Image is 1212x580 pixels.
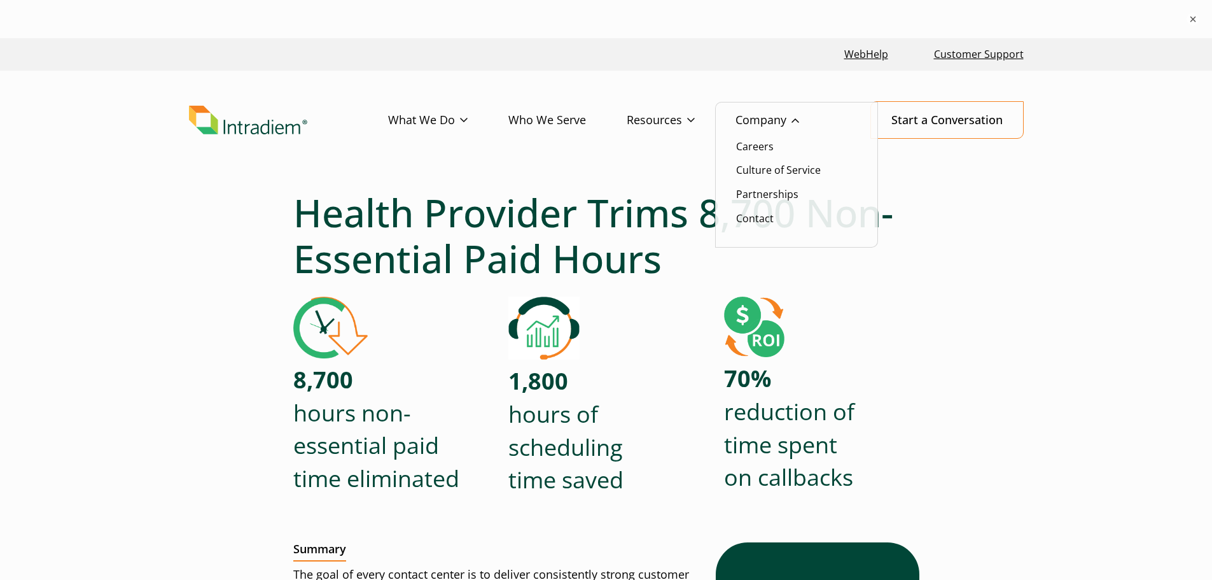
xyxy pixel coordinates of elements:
[736,187,798,201] a: Partnerships
[736,139,774,153] a: Careers
[293,364,353,395] strong: 8,700
[839,41,893,68] a: Link opens in a new window
[735,102,840,139] a: Company
[1187,13,1199,25] button: ×
[929,41,1029,68] a: Customer Support
[388,102,508,139] a: What We Do
[508,365,568,397] strong: 1,800
[293,542,346,562] h2: Summary
[293,190,919,281] h1: Health Provider Trims 8,700 Non-Essential Paid Hours
[508,102,627,139] a: Who We Serve
[736,163,821,177] a: Culture of Service
[870,101,1024,139] a: Start a Conversation
[189,106,388,135] a: Link to homepage of Intradiem
[627,102,735,139] a: Resources
[293,364,459,495] p: hours non- essential paid time eliminated
[189,106,307,135] img: Intradiem
[736,211,774,225] a: Contact
[724,362,854,494] p: reduction of time spent on callbacks
[508,365,623,497] p: hours of scheduling time saved
[724,363,771,394] strong: 70%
